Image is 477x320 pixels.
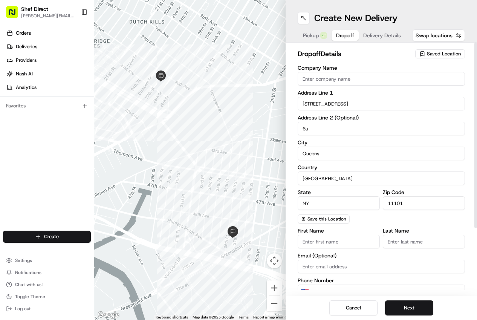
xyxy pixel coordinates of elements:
[298,214,350,224] button: Save this Location
[3,3,78,21] button: Shef Direct[PERSON_NAME][EMAIL_ADDRESS][DOMAIN_NAME]
[427,51,461,57] span: Saved Location
[3,231,91,243] button: Create
[8,98,50,104] div: Past conversations
[53,166,91,172] a: Powered byPylon
[3,255,91,266] button: Settings
[96,310,121,320] img: Google
[21,5,48,13] button: Shef Direct
[267,280,282,296] button: Zoom in
[3,279,91,290] button: Chat with us!
[3,54,94,66] a: Providers
[16,30,31,37] span: Orders
[363,32,401,39] span: Delivery Details
[34,80,104,86] div: We're available if you need us!
[383,190,465,195] label: Zip Code
[412,29,465,41] button: Swap locations
[63,117,65,123] span: •
[3,267,91,278] button: Notifications
[20,49,124,57] input: Clear
[298,228,380,233] label: First Name
[156,315,188,320] button: Keyboard shortcuts
[383,196,465,210] input: Enter zip code
[34,72,124,80] div: Start new chat
[298,140,465,145] label: City
[3,41,94,53] a: Deliveries
[307,216,346,222] span: Save this Location
[298,196,380,210] input: Enter state
[253,315,283,319] a: Report a map error
[8,110,20,122] img: leanne
[3,68,94,80] a: Nash AI
[5,145,61,159] a: 📗Knowledge Base
[298,147,465,160] input: Enter city
[15,306,31,312] span: Log out
[298,72,465,86] input: Enter company name
[61,145,124,159] a: 💻API Documentation
[329,300,378,315] button: Cancel
[298,49,411,59] h2: dropoff Details
[3,81,94,93] a: Analytics
[314,12,397,24] h1: Create New Delivery
[298,171,465,185] input: Enter country
[298,235,380,248] input: Enter first name
[336,32,354,39] span: Dropoff
[298,90,465,95] label: Address Line 1
[193,315,234,319] span: Map data ©2025 Google
[3,303,91,314] button: Log out
[16,57,37,64] span: Providers
[15,148,58,156] span: Knowledge Base
[3,27,94,39] a: Orders
[385,300,433,315] button: Next
[15,282,43,288] span: Chat with us!
[415,49,465,59] button: Saved Location
[267,296,282,311] button: Zoom out
[96,310,121,320] a: Open this area in Google Maps (opens a new window)
[3,100,91,112] div: Favorites
[267,253,282,268] button: Map camera controls
[8,149,14,155] div: 📗
[416,32,453,39] span: Swap locations
[44,233,59,240] span: Create
[8,8,23,23] img: Nash
[8,30,137,42] p: Welcome 👋
[67,117,82,123] span: [DATE]
[16,43,37,50] span: Deliveries
[3,291,91,302] button: Toggle Theme
[75,167,91,172] span: Pylon
[71,148,121,156] span: API Documentation
[383,235,465,248] input: Enter last name
[23,117,61,123] span: [PERSON_NAME]
[298,165,465,170] label: Country
[298,97,465,110] input: Enter address
[21,13,75,19] button: [PERSON_NAME][EMAIL_ADDRESS][DOMAIN_NAME]
[128,74,137,83] button: Start new chat
[298,115,465,120] label: Address Line 2 (Optional)
[16,84,37,91] span: Analytics
[298,278,465,283] label: Phone Number
[15,257,32,263] span: Settings
[298,65,465,70] label: Company Name
[238,315,249,319] a: Terms
[16,72,29,86] img: 8571987876998_91fb9ceb93ad5c398215_72.jpg
[303,32,319,39] span: Pickup
[15,269,41,276] span: Notifications
[298,253,465,258] label: Email (Optional)
[298,190,380,195] label: State
[298,260,465,273] input: Enter email address
[64,149,70,155] div: 💻
[16,70,33,77] span: Nash AI
[317,285,465,298] input: Enter phone number
[117,96,137,106] button: See all
[383,228,465,233] label: Last Name
[298,122,465,135] input: Apartment, suite, unit, etc.
[15,294,45,300] span: Toggle Theme
[8,72,21,86] img: 1736555255976-a54dd68f-1ca7-489b-9aae-adbdc363a1c4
